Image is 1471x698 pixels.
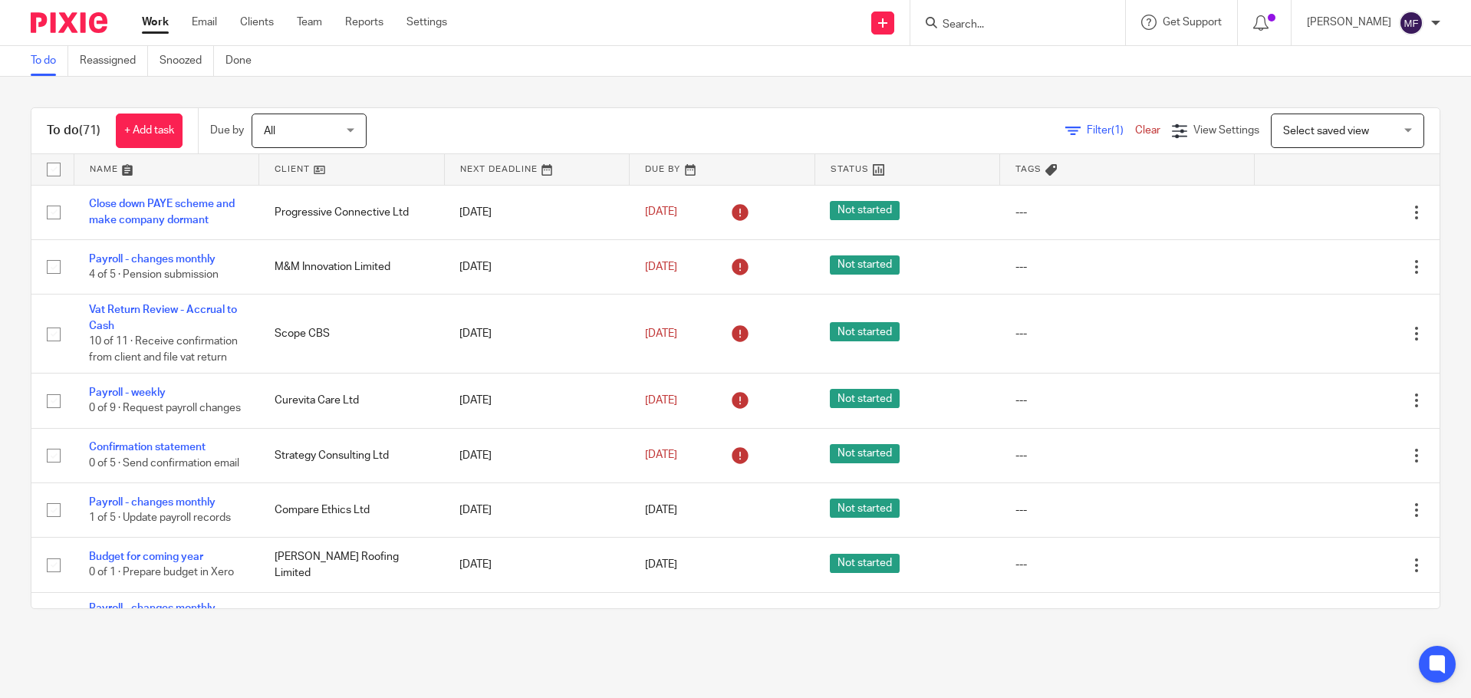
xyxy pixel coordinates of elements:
[444,428,630,482] td: [DATE]
[406,15,447,30] a: Settings
[830,322,900,341] span: Not started
[259,428,445,482] td: Strategy Consulting Ltd
[31,12,107,33] img: Pixie
[830,255,900,275] span: Not started
[240,15,274,30] a: Clients
[264,126,275,137] span: All
[1307,15,1391,30] p: [PERSON_NAME]
[259,185,445,239] td: Progressive Connective Ltd
[210,123,244,138] p: Due by
[444,185,630,239] td: [DATE]
[259,239,445,294] td: M&M Innovation Limited
[444,239,630,294] td: [DATE]
[116,114,183,148] a: + Add task
[1399,11,1423,35] img: svg%3E
[1163,17,1222,28] span: Get Support
[1015,448,1239,463] div: ---
[830,499,900,518] span: Not started
[444,538,630,592] td: [DATE]
[225,46,263,76] a: Done
[1015,393,1239,408] div: ---
[259,295,445,374] td: Scope CBS
[830,444,900,463] span: Not started
[89,458,239,469] span: 0 of 5 · Send confirmation email
[259,374,445,428] td: Curevita Care Ltd
[160,46,214,76] a: Snoozed
[830,554,900,573] span: Not started
[645,328,677,339] span: [DATE]
[645,505,677,515] span: [DATE]
[89,512,231,523] span: 1 of 5 · Update payroll records
[345,15,383,30] a: Reports
[89,254,216,265] a: Payroll - changes monthly
[297,15,322,30] a: Team
[1283,126,1369,137] span: Select saved view
[31,46,68,76] a: To do
[645,395,677,406] span: [DATE]
[444,295,630,374] td: [DATE]
[79,124,100,137] span: (71)
[830,201,900,220] span: Not started
[142,15,169,30] a: Work
[80,46,148,76] a: Reassigned
[941,18,1079,32] input: Search
[259,592,445,655] td: Infervision Uk Ltd
[444,482,630,537] td: [DATE]
[1015,502,1239,518] div: ---
[89,199,235,225] a: Close down PAYE scheme and make company dormant
[89,551,203,562] a: Budget for coming year
[89,336,238,363] span: 10 of 11 · Receive confirmation from client and file vat return
[192,15,217,30] a: Email
[1015,165,1042,173] span: Tags
[89,603,222,629] a: Payroll - changes monthly - Infervision
[830,389,900,408] span: Not started
[89,497,216,508] a: Payroll - changes monthly
[47,123,100,139] h1: To do
[1015,259,1239,275] div: ---
[89,442,206,453] a: Confirmation statement
[89,387,166,398] a: Payroll - weekly
[645,207,677,218] span: [DATE]
[259,482,445,537] td: Compare Ethics Ltd
[444,374,630,428] td: [DATE]
[1015,557,1239,572] div: ---
[89,269,219,280] span: 4 of 5 · Pension submission
[89,403,241,413] span: 0 of 9 · Request payroll changes
[1111,125,1124,136] span: (1)
[1015,205,1239,220] div: ---
[89,568,234,578] span: 0 of 1 · Prepare budget in Xero
[444,592,630,655] td: [DATE]
[259,538,445,592] td: [PERSON_NAME] Roofing Limited
[1087,125,1135,136] span: Filter
[1193,125,1259,136] span: View Settings
[645,262,677,272] span: [DATE]
[645,450,677,461] span: [DATE]
[645,560,677,571] span: [DATE]
[89,305,237,331] a: Vat Return Review - Accrual to Cash
[1015,326,1239,341] div: ---
[1135,125,1160,136] a: Clear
